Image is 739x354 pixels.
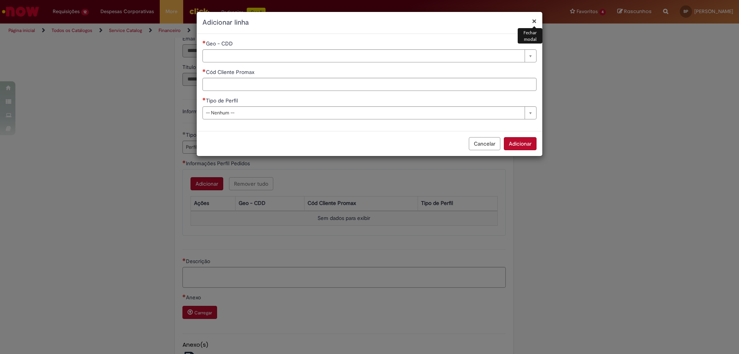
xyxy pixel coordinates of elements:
[202,49,537,62] a: Limpar campo Geo - CDD
[532,17,537,25] button: Fechar modal
[206,97,239,104] span: Tipo de Perfil
[202,97,206,101] span: Necessários
[206,69,256,75] span: Cód Cliente Promax
[202,40,206,44] span: Necessários
[469,137,500,150] button: Cancelar
[202,69,206,72] span: Necessários
[206,40,234,47] span: Necessários - Geo - CDD
[504,137,537,150] button: Adicionar
[202,18,537,28] h2: Adicionar linha
[206,107,521,119] span: -- Nenhum --
[518,28,542,44] div: Fechar modal
[202,78,537,91] input: Cód Cliente Promax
